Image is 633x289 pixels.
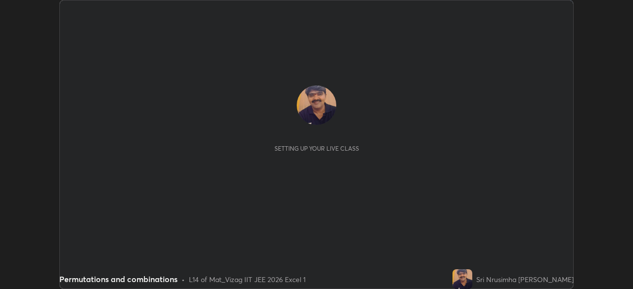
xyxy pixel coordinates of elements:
[59,273,178,285] div: Permutations and combinations
[476,274,574,285] div: Sri Nrusimha [PERSON_NAME]
[297,85,336,125] img: f54d720e133a4ee1b1c0d1ef8fff5f48.jpg
[189,274,306,285] div: L14 of Mat_Vizag IIT JEE 2026 Excel 1
[274,145,359,152] div: Setting up your live class
[452,269,472,289] img: f54d720e133a4ee1b1c0d1ef8fff5f48.jpg
[181,274,185,285] div: •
